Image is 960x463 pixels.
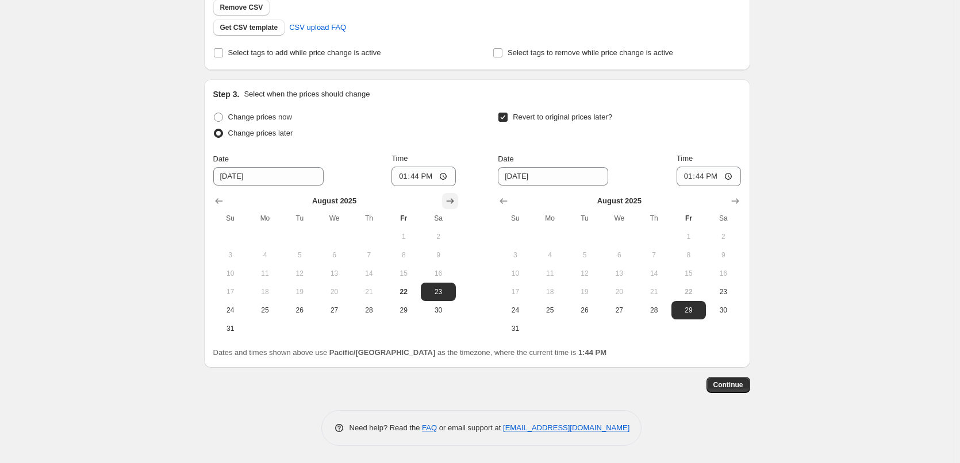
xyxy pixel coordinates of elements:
[213,209,248,227] th: Sunday
[713,380,743,389] span: Continue
[641,269,666,278] span: 14
[282,283,317,301] button: Tuesday August 19 2025
[498,209,532,227] th: Sunday
[508,48,673,57] span: Select tags to remove while price change is active
[676,287,701,296] span: 22
[391,154,408,163] span: Time
[641,306,666,315] span: 28
[287,287,312,296] span: 19
[218,250,243,260] span: 3
[578,348,606,357] b: 1:44 PM
[213,167,324,186] input: 8/22/2025
[711,250,736,260] span: 9
[321,269,347,278] span: 13
[421,301,455,319] button: Saturday August 30 2025
[213,88,240,100] h2: Step 3.
[228,113,292,121] span: Change prices now
[537,250,563,260] span: 4
[711,232,736,241] span: 2
[437,423,503,432] span: or email support at
[352,283,386,301] button: Thursday August 21 2025
[641,287,666,296] span: 21
[218,287,243,296] span: 17
[606,306,632,315] span: 27
[676,269,701,278] span: 15
[671,246,706,264] button: Friday August 8 2025
[513,113,612,121] span: Revert to original prices later?
[425,269,451,278] span: 16
[422,423,437,432] a: FAQ
[602,264,636,283] button: Wednesday August 13 2025
[641,250,666,260] span: 7
[498,301,532,319] button: Sunday August 24 2025
[606,287,632,296] span: 20
[386,209,421,227] th: Friday
[711,306,736,315] span: 30
[572,269,597,278] span: 12
[282,246,317,264] button: Tuesday August 5 2025
[537,287,563,296] span: 18
[502,250,528,260] span: 3
[421,246,455,264] button: Saturday August 9 2025
[218,306,243,315] span: 24
[572,306,597,315] span: 26
[711,287,736,296] span: 23
[425,287,451,296] span: 23
[329,348,435,357] b: Pacific/[GEOGRAPHIC_DATA]
[606,250,632,260] span: 6
[498,246,532,264] button: Sunday August 3 2025
[252,287,278,296] span: 18
[386,246,421,264] button: Friday August 8 2025
[287,214,312,223] span: Tu
[352,209,386,227] th: Thursday
[252,214,278,223] span: Mo
[213,283,248,301] button: Sunday August 17 2025
[641,214,666,223] span: Th
[636,246,671,264] button: Thursday August 7 2025
[391,269,416,278] span: 15
[602,246,636,264] button: Wednesday August 6 2025
[352,301,386,319] button: Thursday August 28 2025
[636,301,671,319] button: Thursday August 28 2025
[213,155,229,163] span: Date
[727,193,743,209] button: Show next month, September 2025
[706,209,740,227] th: Saturday
[356,269,382,278] span: 14
[425,214,451,223] span: Sa
[676,250,701,260] span: 8
[228,129,293,137] span: Change prices later
[711,269,736,278] span: 16
[391,232,416,241] span: 1
[602,283,636,301] button: Wednesday August 20 2025
[220,23,278,32] span: Get CSV template
[213,20,285,36] button: Get CSV template
[213,301,248,319] button: Sunday August 24 2025
[537,269,563,278] span: 11
[213,246,248,264] button: Sunday August 3 2025
[676,306,701,315] span: 29
[636,283,671,301] button: Thursday August 21 2025
[602,209,636,227] th: Wednesday
[502,214,528,223] span: Su
[498,319,532,338] button: Sunday August 31 2025
[636,264,671,283] button: Thursday August 14 2025
[706,377,750,393] button: Continue
[356,287,382,296] span: 21
[533,264,567,283] button: Monday August 11 2025
[282,264,317,283] button: Tuesday August 12 2025
[282,209,317,227] th: Tuesday
[567,283,602,301] button: Tuesday August 19 2025
[706,264,740,283] button: Saturday August 16 2025
[676,214,701,223] span: Fr
[386,227,421,246] button: Friday August 1 2025
[321,306,347,315] span: 27
[425,250,451,260] span: 9
[317,246,351,264] button: Wednesday August 6 2025
[636,209,671,227] th: Thursday
[671,301,706,319] button: Friday August 29 2025
[677,154,693,163] span: Time
[706,301,740,319] button: Saturday August 30 2025
[533,301,567,319] button: Monday August 25 2025
[287,250,312,260] span: 5
[321,250,347,260] span: 6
